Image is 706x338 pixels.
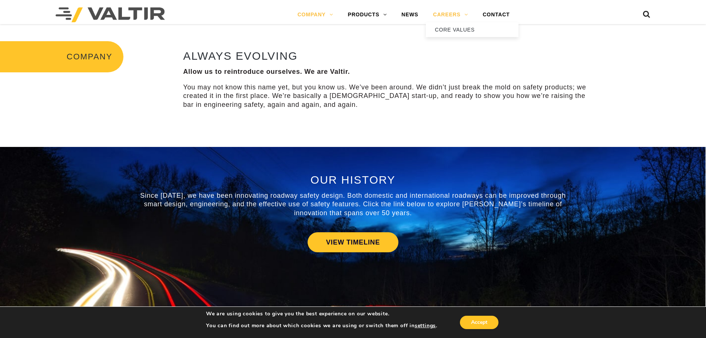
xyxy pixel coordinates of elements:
[311,174,395,186] span: OUR HISTORY
[475,7,517,22] a: CONTACT
[460,316,498,329] button: Accept
[206,322,437,329] p: You can find out more about which cookies we are using or switch them off in .
[56,7,165,22] img: Valtir
[206,311,437,317] p: We are using cookies to give you the best experience on our website.
[415,322,436,329] button: settings
[394,7,425,22] a: NEWS
[183,68,350,75] strong: Allow us to reintroduce ourselves. We are Valtir.
[426,22,518,37] a: CORE VALUES
[426,7,475,22] a: CAREERS
[308,232,398,252] a: VIEW TIMELINE
[183,83,593,109] p: You may not know this name yet, but you know us. We’ve been around. We didn’t just break the mold...
[290,7,341,22] a: COMPANY
[341,7,394,22] a: PRODUCTS
[140,192,566,217] span: Since [DATE], we have been innovating roadway safety design. Both domestic and international road...
[183,50,593,62] h2: ALWAYS EVOLVING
